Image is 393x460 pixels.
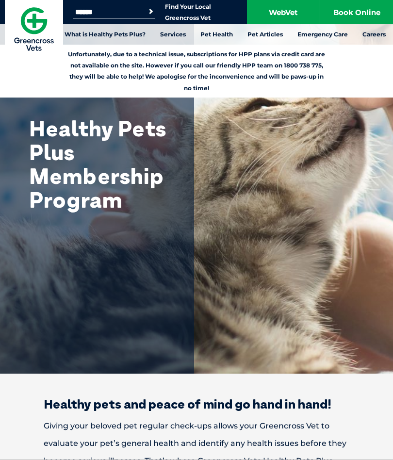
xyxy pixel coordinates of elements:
[153,24,193,45] a: Services
[240,24,290,45] a: Pet Articles
[68,50,325,92] span: Unfortunately, due to a technical issue, subscriptions for HPP plans via credit card are not avai...
[193,24,240,45] a: Pet Health
[290,24,355,45] a: Emergency Care
[29,116,184,212] h1: Healthy Pets Plus Membership Program
[57,24,153,45] a: What is Healthy Pets Plus?
[146,7,156,16] button: Search
[165,3,211,22] a: Find Your Local Greencross Vet
[10,398,383,411] h2: Healthy pets and peace of mind go hand in hand!
[355,24,393,45] a: Careers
